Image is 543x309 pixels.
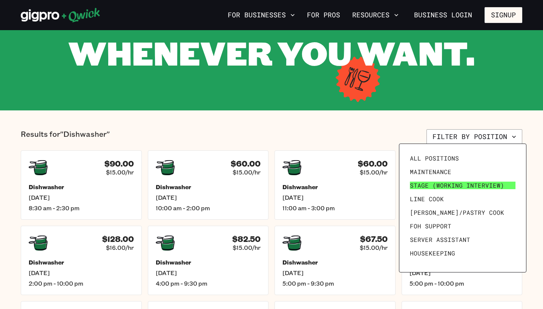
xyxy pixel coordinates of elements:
[410,249,455,257] span: Housekeeping
[410,182,504,189] span: Stage (working interview)
[410,168,451,176] span: Maintenance
[410,236,470,243] span: Server Assistant
[410,209,504,216] span: [PERSON_NAME]/Pastry Cook
[407,151,518,265] ul: Filter by position
[410,263,444,271] span: Prep Cook
[410,222,451,230] span: FOH Support
[410,195,444,203] span: Line Cook
[410,154,459,162] span: All Positions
